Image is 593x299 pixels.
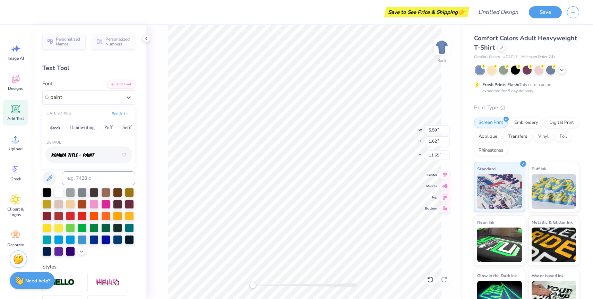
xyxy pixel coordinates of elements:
span: Minimum Order: 24 + [521,54,556,60]
div: Accessibility label [249,282,256,289]
img: Shadow [95,278,120,287]
span: Top [425,195,437,200]
strong: Need help? [25,277,50,284]
img: Standard [477,174,522,209]
button: Puff [101,122,117,133]
img: Neon Ink [477,228,522,262]
input: e.g. 7428 c [62,171,135,185]
button: Personalized Numbers [92,34,135,50]
label: Styles [42,263,57,271]
div: Applique [474,131,502,142]
button: Add Font [107,80,135,89]
button: Serif [119,122,136,133]
span: # C1717 [503,54,518,60]
span: Water based Ink [532,272,564,279]
span: Comfort Colors [474,54,500,60]
button: See All [110,110,131,117]
label: Font [42,80,53,88]
img: Metallic & Glitter Ink [532,228,576,262]
span: Neon Ink [477,219,494,226]
span: Upload [9,146,23,152]
div: Text Tool [42,63,135,73]
div: Digital Print [545,118,578,128]
span: Designs [8,86,23,91]
div: Default [42,140,135,146]
span: Metallic & Glitter Ink [532,219,573,226]
div: This color can be expedited for 5 day delivery. [482,82,568,94]
div: Foil [555,131,571,142]
div: Transfers [504,131,532,142]
button: Save [529,6,562,18]
span: Middle [425,183,437,189]
div: Screen Print [474,118,508,128]
button: Personalized Names [42,34,86,50]
div: Rhinestones [474,145,508,156]
span: Standard [477,165,496,172]
span: Decorate [7,242,24,248]
strong: Fresh Prints Flash: [482,82,519,87]
img: Back [435,40,449,54]
span: Personalized Names [56,37,81,46]
span: Clipart & logos [4,206,27,217]
img: Puff Ink [532,174,576,209]
img: Stroke [50,279,75,287]
span: Puff Ink [532,165,546,172]
span: Image AI [8,55,24,61]
div: Vinyl [534,131,553,142]
span: Bottom [425,206,437,211]
button: Handwriting [66,122,98,133]
span: 👉 [458,8,465,16]
span: Add Text [7,116,24,121]
div: Save to See Price & Shipping [386,7,467,17]
div: Print Type [474,104,579,112]
div: CATEGORIES [46,111,71,117]
button: Greek [46,122,64,133]
div: Embroidery [510,118,543,128]
img: Komika Title - Paint [51,153,95,157]
span: Greek [10,176,21,182]
span: Center [425,172,437,178]
span: Comfort Colors Adult Heavyweight T-Shirt [474,34,577,52]
span: Glow in the Dark Ink [477,272,517,279]
input: Untitled Design [473,5,524,19]
span: Personalized Numbers [105,37,131,46]
div: Back [437,58,446,64]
